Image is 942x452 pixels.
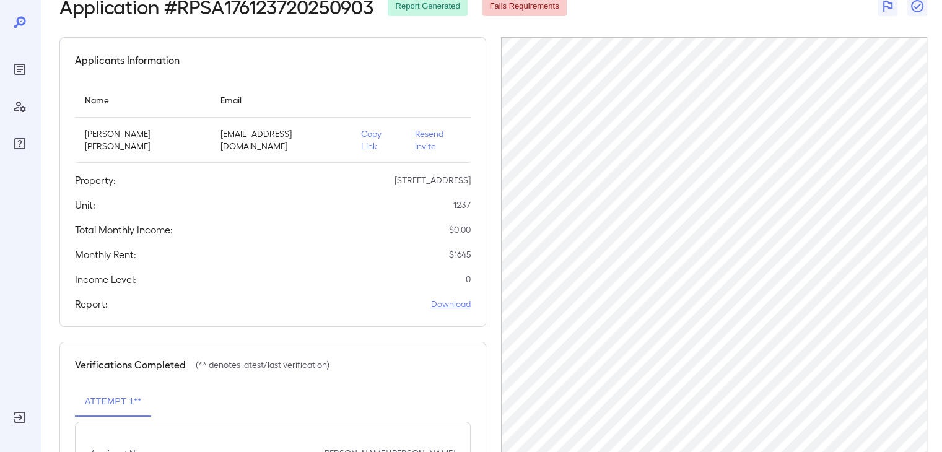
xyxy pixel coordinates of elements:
p: [EMAIL_ADDRESS][DOMAIN_NAME] [220,128,341,152]
button: Attempt 1** [75,387,151,417]
h5: Unit: [75,198,95,212]
div: Log Out [10,407,30,427]
span: Report Generated [388,1,467,12]
a: Download [431,298,471,310]
p: 0 [466,273,471,285]
h5: Verifications Completed [75,357,186,372]
p: $ 1645 [449,248,471,261]
h5: Property: [75,173,116,188]
h5: Applicants Information [75,53,180,67]
p: $ 0.00 [449,224,471,236]
h5: Report: [75,297,108,311]
h5: Income Level: [75,272,136,287]
p: (** denotes latest/last verification) [196,359,329,371]
table: simple table [75,82,471,163]
p: 1237 [453,199,471,211]
th: Email [211,82,351,118]
th: Name [75,82,211,118]
p: Resend Invite [415,128,461,152]
div: FAQ [10,134,30,154]
p: Copy Link [361,128,395,152]
span: Fails Requirements [482,1,567,12]
div: Manage Users [10,97,30,116]
h5: Monthly Rent: [75,247,136,262]
div: Reports [10,59,30,79]
h5: Total Monthly Income: [75,222,173,237]
p: [PERSON_NAME] [PERSON_NAME] [85,128,201,152]
p: [STREET_ADDRESS] [395,174,471,186]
